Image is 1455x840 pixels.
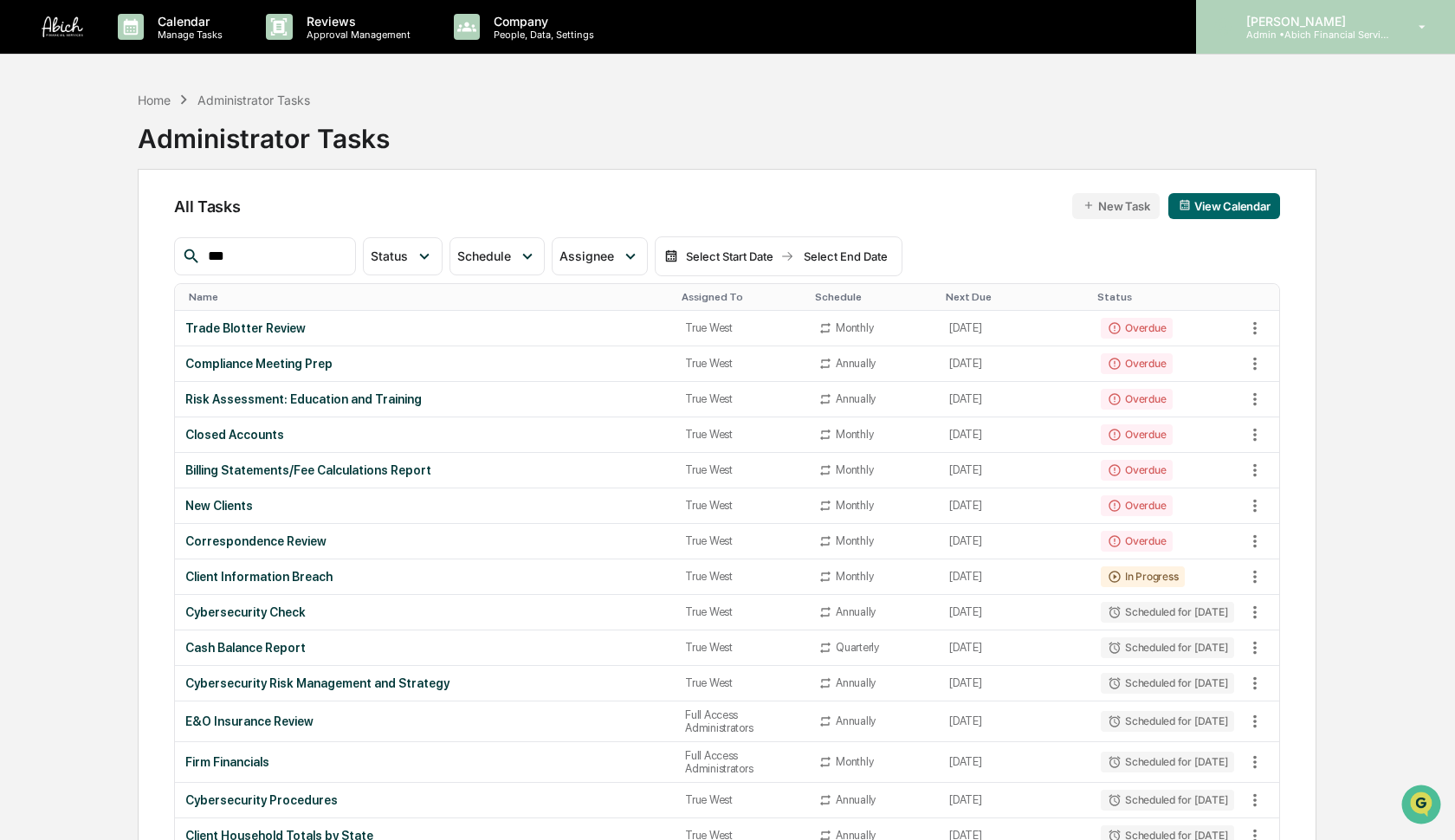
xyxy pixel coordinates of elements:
button: New Task [1072,193,1160,219]
div: True West [685,605,798,618]
td: [DATE] [939,783,1090,818]
div: Annually [836,357,876,370]
td: [DATE] [939,701,1090,742]
div: Toggle SortBy [946,291,1083,303]
div: 🗄️ [126,220,139,234]
div: Toggle SortBy [1245,291,1279,303]
div: Full Access Administrators [685,749,798,775]
div: Overdue [1101,495,1173,516]
div: Annually [836,605,876,618]
div: Monthly [836,463,873,476]
div: Annually [836,714,876,727]
img: arrow right [780,249,794,263]
div: New Clients [185,499,664,513]
div: Toggle SortBy [189,291,668,303]
span: Preclearance [35,218,112,236]
button: View Calendar [1168,193,1280,219]
div: True West [685,570,798,583]
img: calendar [664,249,678,263]
a: Powered byPylon [122,293,210,307]
div: Firm Financials [185,755,664,769]
div: Toggle SortBy [1097,291,1238,303]
div: Client Information Breach [185,570,664,584]
td: [DATE] [939,559,1090,595]
div: True West [685,641,798,654]
p: Approval Management [293,29,419,41]
span: Data Lookup [35,251,109,268]
td: [DATE] [939,417,1090,453]
div: Monthly [836,534,873,547]
div: Closed Accounts [185,428,664,442]
div: Overdue [1101,424,1173,445]
div: Risk Assessment: Education and Training [185,392,664,406]
span: Attestations [143,218,215,236]
div: True West [685,499,798,512]
td: [DATE] [939,742,1090,783]
div: Scheduled for [DATE] [1101,711,1234,732]
div: Select End Date [798,249,893,263]
td: [DATE] [939,595,1090,630]
div: 🔎 [17,253,31,267]
p: [PERSON_NAME] [1232,14,1394,29]
p: People, Data, Settings [480,29,603,41]
div: Monthly [836,755,873,768]
button: Start new chat [294,138,315,158]
div: In Progress [1101,566,1185,587]
td: [DATE] [939,666,1090,701]
div: Monthly [836,321,873,334]
div: Overdue [1101,318,1173,339]
a: 🔎Data Lookup [10,244,116,275]
div: Toggle SortBy [815,291,932,303]
div: True West [685,463,798,476]
span: All Tasks [174,197,240,216]
div: True West [685,428,798,441]
span: Pylon [172,294,210,307]
span: Assignee [559,249,614,263]
div: Annually [836,676,876,689]
div: Annually [836,392,876,405]
div: Overdue [1101,389,1173,410]
div: Full Access Administrators [685,708,798,734]
div: Cybersecurity Procedures [185,793,664,807]
td: [DATE] [939,488,1090,524]
p: How can we help? [17,36,315,64]
div: 🖐️ [17,220,31,234]
div: E&O Insurance Review [185,714,664,728]
div: Billing Statements/Fee Calculations Report [185,463,664,477]
div: Scheduled for [DATE] [1101,602,1234,623]
div: Overdue [1101,531,1173,552]
div: True West [685,392,798,405]
div: Scheduled for [DATE] [1101,752,1234,772]
div: Monthly [836,570,873,583]
img: logo [42,16,83,37]
div: Cybersecurity Risk Management and Strategy [185,676,664,690]
span: Status [371,249,408,263]
div: True West [685,793,798,806]
a: 🗄️Attestations [119,211,222,242]
div: Cash Balance Report [185,641,664,655]
div: Overdue [1101,460,1173,481]
div: Scheduled for [DATE] [1101,637,1234,658]
div: Trade Blotter Review [185,321,664,335]
p: Admin • Abich Financial Services [1232,29,1394,41]
div: Cybersecurity Check [185,605,664,619]
img: calendar [1179,199,1191,211]
div: Compliance Meeting Prep [185,357,664,371]
div: Annually [836,793,876,806]
td: [DATE] [939,346,1090,382]
p: Company [480,14,603,29]
p: Manage Tasks [144,29,231,41]
td: [DATE] [939,524,1090,559]
div: Administrator Tasks [138,109,390,154]
td: [DATE] [939,382,1090,417]
div: True West [685,676,798,689]
img: 1746055101610-c473b297-6a78-478c-a979-82029cc54cd1 [17,132,48,164]
div: True West [685,321,798,334]
div: True West [685,357,798,370]
div: Administrator Tasks [197,93,310,107]
div: Overdue [1101,353,1173,374]
div: Quarterly [836,641,879,654]
div: Toggle SortBy [682,291,801,303]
